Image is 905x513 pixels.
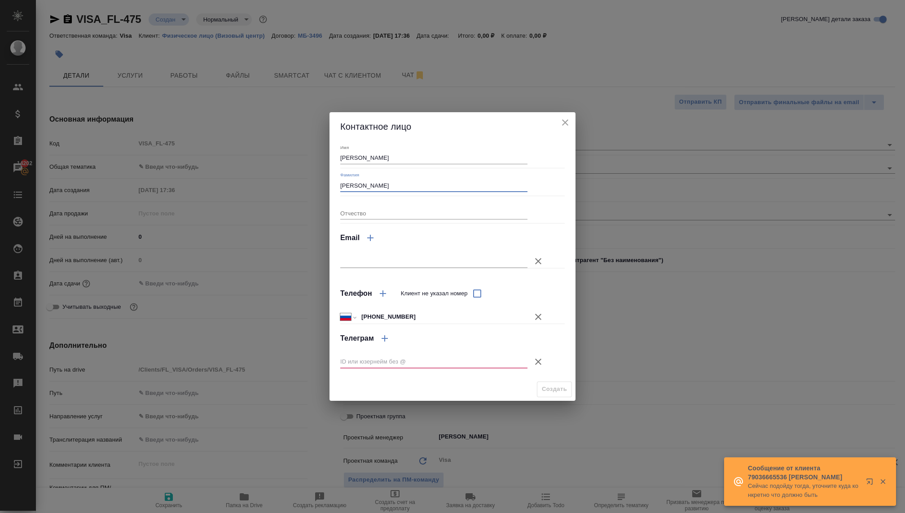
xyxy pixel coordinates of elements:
label: Имя [340,145,349,149]
p: Сообщение от клиента 79036665536 [PERSON_NAME] [748,464,860,482]
label: Фамилия [340,173,359,177]
button: Добавить [372,283,394,304]
h4: Телефон [340,288,372,299]
input: ID или юзернейм без @ [340,355,527,368]
input: ✎ Введи что-нибудь [358,311,527,324]
button: Добавить [360,227,381,249]
span: Контактное лицо [340,122,411,132]
span: Клиент не указал номер [401,289,468,298]
button: Открыть в новой вкладке [861,473,882,494]
h4: Телеграм [340,333,374,344]
button: Добавить [374,328,395,349]
h4: Email [340,232,360,243]
p: Сейчас подойду тогда, уточните куда конкретно что должно быть [748,482,860,500]
button: close [558,116,572,129]
button: Закрыть [874,478,892,486]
